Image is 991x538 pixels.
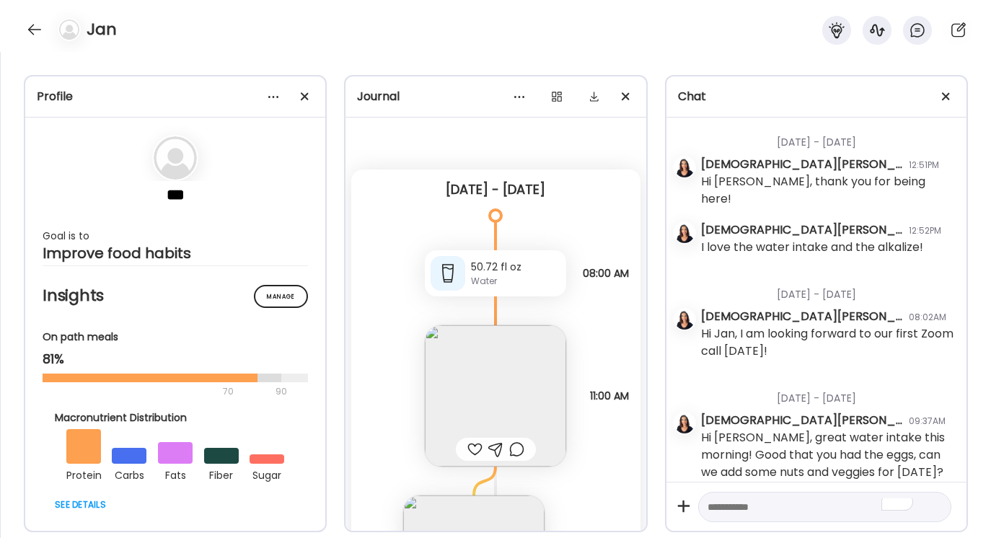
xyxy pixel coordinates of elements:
div: Hi [PERSON_NAME], great water intake this morning! Good that you had the eggs, can we add some nu... [701,429,955,481]
div: fiber [204,464,239,484]
div: [DEMOGRAPHIC_DATA][PERSON_NAME] [701,156,903,173]
div: Improve food habits [43,244,308,262]
div: Hi [PERSON_NAME], thank you for being here! [701,173,955,208]
div: Water [471,275,560,288]
img: avatars%2FmcUjd6cqKYdgkG45clkwT2qudZq2 [674,413,695,433]
div: Macronutrient Distribution [55,410,296,425]
div: [DATE] - [DATE] [701,118,955,156]
div: [DEMOGRAPHIC_DATA][PERSON_NAME] [701,308,903,325]
div: [DEMOGRAPHIC_DATA][PERSON_NAME] [701,221,903,239]
div: Journal [357,88,634,105]
div: 81% [43,350,308,368]
div: [DATE] - [DATE] [363,181,628,198]
img: bg-avatar-default.svg [154,136,197,180]
textarea: To enrich screen reader interactions, please activate Accessibility in Grammarly extension settings [708,498,916,516]
div: carbs [112,464,146,484]
h4: Jan [87,18,117,41]
div: [DATE] - [DATE] [701,270,955,308]
div: fats [158,464,193,484]
div: On path meals [43,330,308,345]
span: 11:00 AM [590,389,629,402]
img: avatars%2FmcUjd6cqKYdgkG45clkwT2qudZq2 [674,309,695,330]
div: Hi Jan, I am looking forward to our first Zoom call [DATE]! [701,325,955,360]
div: 12:51PM [909,159,939,172]
div: 12:52PM [909,224,941,237]
div: 08:02AM [909,311,946,324]
div: Chat [678,88,955,105]
img: bg-avatar-default.svg [59,19,79,40]
div: 50.72 fl oz [471,260,560,275]
div: Manage [254,285,308,308]
div: 70 [43,383,271,400]
div: I love the water intake and the alkalize! [701,239,923,256]
div: Goal is to [43,227,308,244]
div: [DATE] - [DATE] [701,374,955,412]
img: avatars%2FmcUjd6cqKYdgkG45clkwT2qudZq2 [674,223,695,243]
div: [DEMOGRAPHIC_DATA][PERSON_NAME] [701,412,903,429]
div: 09:37AM [909,415,946,428]
img: images%2FgxsDnAh2j9WNQYhcT5jOtutxUNC2%2FWL2TKsIxkCGYLVoIL0S9%2FU6iCHJuDY5E6Pey5W6yi_240 [425,325,566,467]
span: 08:00 AM [583,267,629,280]
div: Profile [37,88,314,105]
img: avatars%2FmcUjd6cqKYdgkG45clkwT2qudZq2 [674,157,695,177]
div: 90 [274,383,289,400]
div: protein [66,464,101,484]
h2: Insights [43,285,308,307]
div: sugar [250,464,284,484]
